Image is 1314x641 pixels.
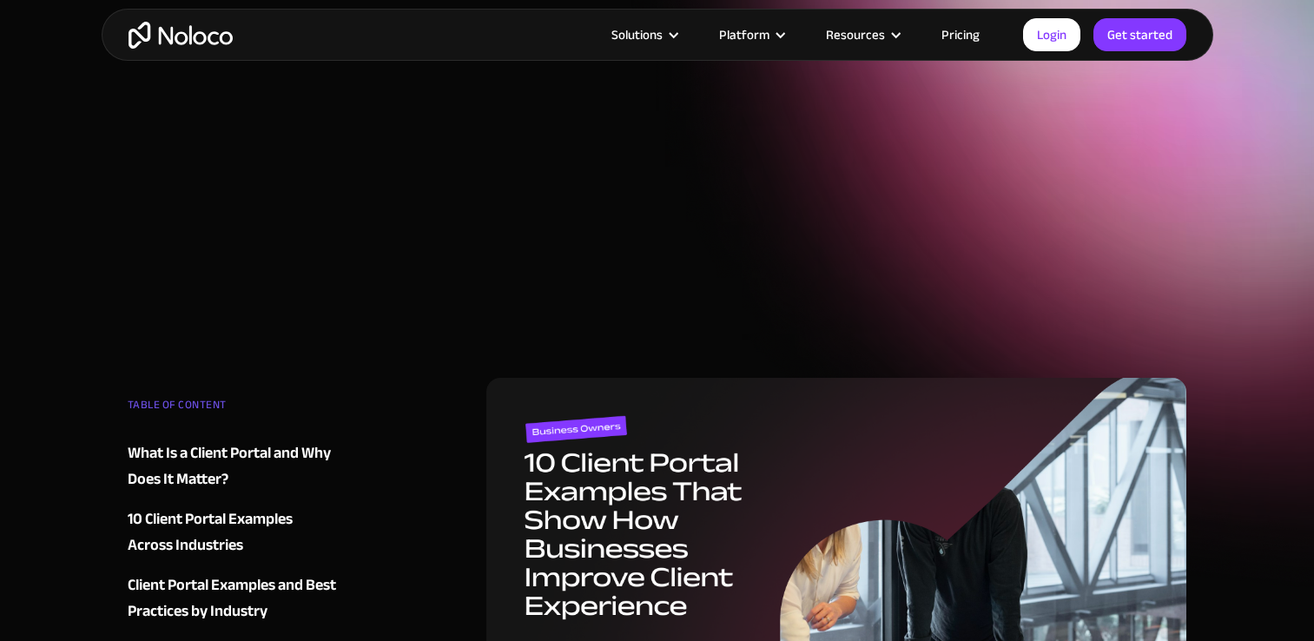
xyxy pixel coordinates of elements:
a: home [129,22,233,49]
div: Resources [826,23,885,46]
div: [PERSON_NAME] [541,293,694,314]
div: Solutions [590,23,697,46]
div: TABLE OF CONTENT [128,392,338,426]
div: [DATE] [571,148,614,169]
div: Solutions [611,23,663,46]
a: Login [1023,18,1080,51]
div: Platform [719,23,769,46]
a: 10 Client Portal Examples Across Industries [128,506,338,558]
a: What Is a Client Portal and Why Does It Matter? [128,440,338,492]
div: Operations [486,148,563,169]
div: Head of Growth at Noloco [541,314,694,334]
div: Resources [804,23,920,46]
a: Pricing [920,23,1001,46]
a: Get started [1093,18,1186,51]
div: Platform [697,23,804,46]
h1: 10 Client Portal Examples That Show How Businesses Improve Client Experience [486,182,1187,275]
a: Client Portal Examples and Best Practices by Industry [128,572,338,624]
